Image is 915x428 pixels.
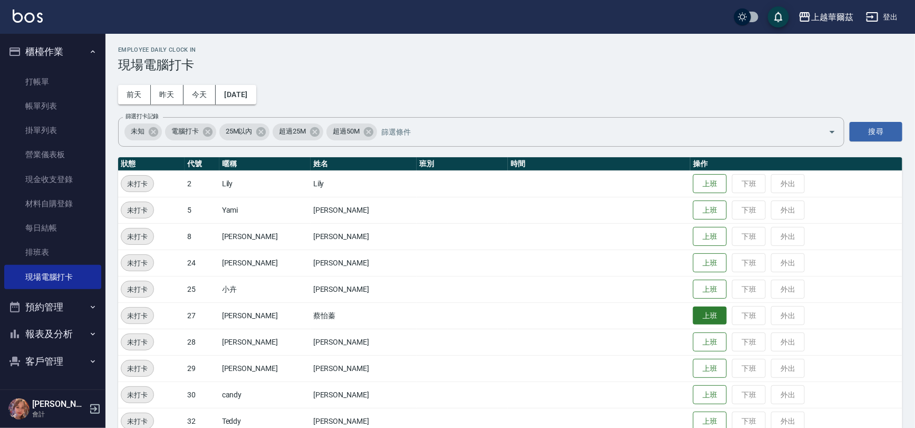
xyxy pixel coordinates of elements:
[4,265,101,289] a: 現場電腦打卡
[4,320,101,348] button: 報表及分析
[219,223,311,250] td: [PERSON_NAME]
[693,201,727,220] button: 上班
[219,170,311,197] td: Lily
[4,216,101,240] a: 每日結帳
[118,46,902,53] h2: Employee Daily Clock In
[219,329,311,355] td: [PERSON_NAME]
[311,197,417,223] td: [PERSON_NAME]
[216,85,256,104] button: [DATE]
[311,329,417,355] td: [PERSON_NAME]
[4,240,101,264] a: 排班表
[311,223,417,250] td: [PERSON_NAME]
[124,126,151,137] span: 未知
[185,329,219,355] td: 28
[121,389,153,401] span: 未打卡
[126,112,159,120] label: 篩選打卡記錄
[121,231,153,242] span: 未打卡
[379,122,810,141] input: 篩選條件
[311,276,417,302] td: [PERSON_NAME]
[219,382,311,408] td: candy
[8,398,30,420] img: Person
[690,157,902,171] th: 操作
[693,332,727,352] button: 上班
[219,276,311,302] td: 小卉
[121,337,153,348] span: 未打卡
[32,399,86,410] h5: [PERSON_NAME]
[693,174,727,194] button: 上班
[185,197,219,223] td: 5
[219,302,311,329] td: [PERSON_NAME]
[4,38,101,65] button: 櫃檯作業
[185,382,219,408] td: 30
[219,197,311,223] td: Yami
[311,355,417,382] td: [PERSON_NAME]
[326,126,366,137] span: 超過50M
[4,348,101,375] button: 客戶管理
[13,9,43,23] img: Logo
[151,85,184,104] button: 昨天
[219,157,311,171] th: 暱稱
[165,123,216,140] div: 電腦打卡
[693,359,727,378] button: 上班
[311,250,417,276] td: [PERSON_NAME]
[185,276,219,302] td: 25
[326,123,377,140] div: 超過50M
[4,293,101,321] button: 預約管理
[693,280,727,299] button: 上班
[311,170,417,197] td: Lily
[693,227,727,246] button: 上班
[121,363,153,374] span: 未打卡
[185,157,219,171] th: 代號
[4,192,101,216] a: 材料自購登錄
[311,382,417,408] td: [PERSON_NAME]
[185,302,219,329] td: 27
[118,157,185,171] th: 狀態
[850,122,902,141] button: 搜尋
[508,157,690,171] th: 時間
[185,223,219,250] td: 8
[118,85,151,104] button: 前天
[185,355,219,382] td: 29
[273,123,323,140] div: 超過25M
[165,126,205,137] span: 電腦打卡
[811,11,853,24] div: 上越華爾茲
[185,250,219,276] td: 24
[32,410,86,419] p: 會計
[118,58,902,72] h3: 現場電腦打卡
[219,355,311,382] td: [PERSON_NAME]
[219,123,270,140] div: 25M以內
[794,6,858,28] button: 上越華爾茲
[4,167,101,192] a: 現金收支登錄
[311,157,417,171] th: 姓名
[862,7,902,27] button: 登出
[219,126,259,137] span: 25M以內
[693,385,727,405] button: 上班
[121,284,153,295] span: 未打卡
[121,205,153,216] span: 未打卡
[185,170,219,197] td: 2
[693,253,727,273] button: 上班
[768,6,789,27] button: save
[824,123,841,140] button: Open
[121,178,153,189] span: 未打卡
[124,123,162,140] div: 未知
[184,85,216,104] button: 今天
[219,250,311,276] td: [PERSON_NAME]
[4,142,101,167] a: 營業儀表板
[4,94,101,118] a: 帳單列表
[693,307,727,325] button: 上班
[4,118,101,142] a: 掛單列表
[121,310,153,321] span: 未打卡
[273,126,312,137] span: 超過25M
[4,70,101,94] a: 打帳單
[121,416,153,427] span: 未打卡
[121,258,153,269] span: 未打卡
[417,157,508,171] th: 班別
[311,302,417,329] td: 蔡怡蓁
